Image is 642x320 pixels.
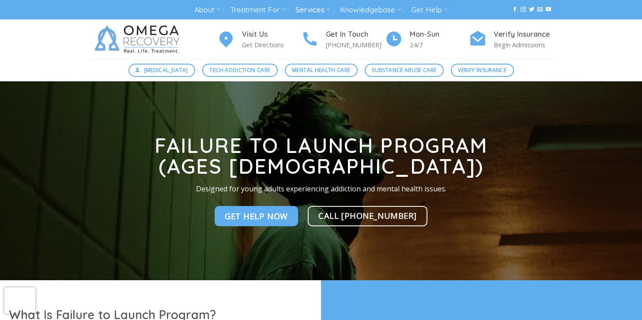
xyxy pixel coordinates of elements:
a: Treatment For [230,2,285,18]
p: Get Directions [242,40,301,50]
img: Omega Recovery [89,19,189,59]
a: Get In Touch [PHONE_NUMBER] [301,29,385,50]
span: Substance Abuse Care [372,66,436,74]
a: Follow on Twitter [529,7,534,13]
h4: Mon-Sun [410,29,469,40]
a: Tech Addiction Care [202,64,278,77]
span: [MEDICAL_DATA] [144,66,188,74]
a: Services [295,2,330,18]
h4: Get In Touch [326,29,385,40]
a: Send us an email [537,7,543,13]
a: [MEDICAL_DATA] [128,64,196,77]
a: Verify Insurance [451,64,514,77]
h4: Visit Us [242,29,301,40]
span: Verify Insurance [458,66,506,74]
p: Designed for young adults experiencing addiction and mental health issues. [130,183,512,195]
span: Call [PHONE_NUMBER] [318,209,417,222]
h4: Verify Insurance [494,29,553,40]
span: Tech Addiction Care [209,66,270,74]
p: 24/7 [410,40,469,50]
a: Follow on Facebook [512,7,517,13]
strong: Failure to Launch Program (Ages [DEMOGRAPHIC_DATA]) [155,133,488,179]
a: Knowledgebase [340,2,401,18]
a: About [194,2,220,18]
a: Call [PHONE_NUMBER] [308,206,427,226]
a: Visit Us Get Directions [217,29,301,50]
p: [PHONE_NUMBER] [326,40,385,50]
a: Get Help [411,2,448,18]
span: Mental Health Care [292,66,350,74]
a: Get Help NOw [215,206,298,226]
span: Get Help NOw [225,210,288,222]
a: Verify Insurance Begin Admissions [469,29,553,50]
p: Begin Admissions [494,40,553,50]
a: Substance Abuse Care [365,64,444,77]
a: Follow on Instagram [521,7,526,13]
a: Mental Health Care [285,64,358,77]
a: Follow on YouTube [546,7,551,13]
